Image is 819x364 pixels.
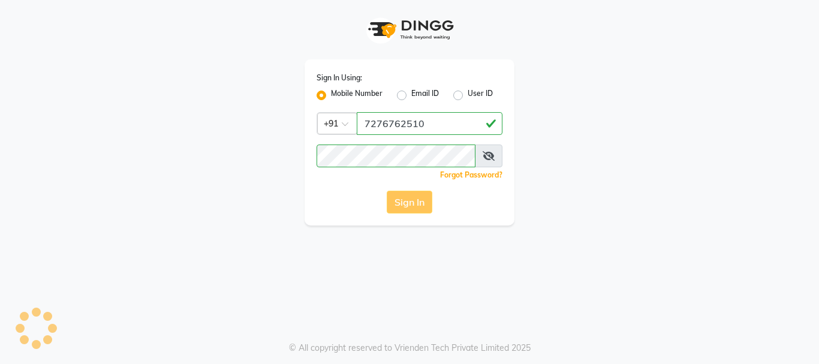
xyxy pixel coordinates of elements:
input: Username [317,145,475,167]
label: User ID [468,88,493,103]
label: Mobile Number [331,88,383,103]
label: Email ID [411,88,439,103]
img: logo1.svg [362,12,457,47]
input: Username [357,112,502,135]
label: Sign In Using: [317,73,362,83]
a: Forgot Password? [440,170,502,179]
